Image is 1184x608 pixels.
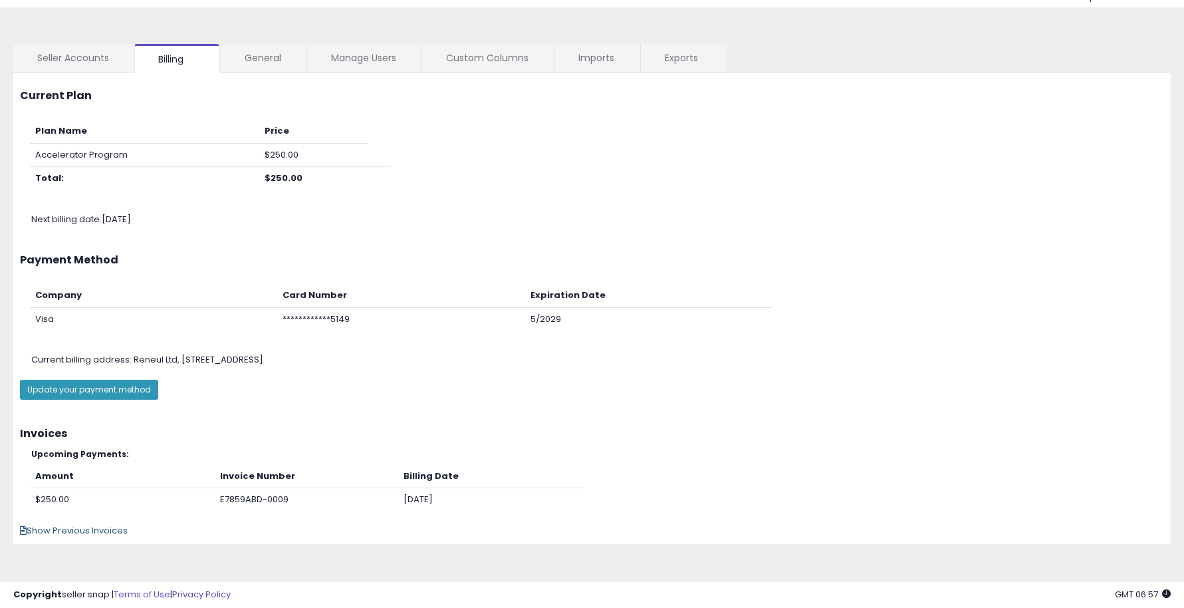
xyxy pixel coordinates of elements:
[35,172,64,184] b: Total:
[20,524,128,537] span: Show Previous Invoices
[30,465,215,488] th: Amount
[134,44,219,73] a: Billing
[641,44,726,72] a: Exports
[20,380,158,400] button: Update your payment method
[114,588,170,601] a: Terms of Use
[30,284,277,307] th: Company
[172,588,231,601] a: Privacy Policy
[525,307,772,331] td: 5/2029
[525,284,772,307] th: Expiration Date
[259,120,368,143] th: Price
[20,254,1164,266] h3: Payment Method
[32,353,132,366] span: Current billing address:
[259,143,368,167] td: $250.00
[13,44,133,72] a: Seller Accounts
[221,44,305,72] a: General
[215,465,398,488] th: Invoice Number
[30,307,277,331] td: Visa
[422,44,552,72] a: Custom Columns
[20,90,1164,102] h3: Current Plan
[30,143,259,167] td: Accelerator Program
[398,465,582,488] th: Billing Date
[554,44,639,72] a: Imports
[20,428,1164,440] h3: Invoices
[30,488,215,512] td: $250.00
[307,44,420,72] a: Manage Users
[398,488,582,512] td: [DATE]
[1115,588,1171,601] span: 2025-09-9 06:57 GMT
[31,450,1164,458] h5: Upcoming Payments:
[30,120,259,143] th: Plan Name
[13,588,62,601] strong: Copyright
[277,284,525,307] th: Card Number
[13,589,231,601] div: seller snap | |
[265,172,302,184] b: $250.00
[215,488,398,512] td: E7859ABD-0009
